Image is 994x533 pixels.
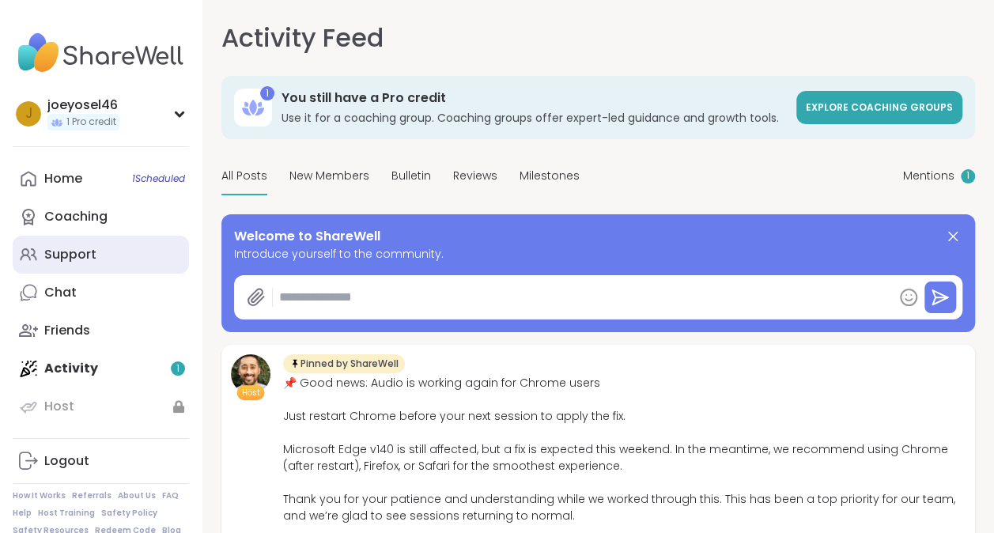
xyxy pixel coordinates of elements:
a: FAQ [162,490,179,501]
span: Reviews [453,168,497,184]
a: Chat [13,274,189,312]
div: Logout [44,452,89,470]
span: 1 [966,169,969,183]
div: Host [44,398,74,415]
a: Safety Policy [101,508,157,519]
span: 1 Pro credit [66,115,116,129]
div: Pinned by ShareWell [283,354,405,373]
a: Host Training [38,508,95,519]
a: Home1Scheduled [13,160,189,198]
span: 1 Scheduled [132,172,185,185]
span: All Posts [221,168,267,184]
a: Explore Coaching Groups [796,91,962,124]
a: Friends [13,312,189,350]
span: Welcome to ShareWell [234,227,380,246]
span: Explore Coaching Groups [806,100,953,114]
span: j [25,104,32,124]
a: Referrals [72,490,111,501]
a: About Us [118,490,156,501]
div: joeyosel46 [47,96,119,114]
a: Coaching [13,198,189,236]
h3: You still have a Pro credit [282,89,787,107]
img: ShareWell Nav Logo [13,25,189,81]
div: Coaching [44,208,108,225]
div: Friends [44,322,90,339]
a: Logout [13,442,189,480]
span: New Members [289,168,369,184]
h3: Use it for a coaching group. Coaching groups offer expert-led guidance and growth tools. [282,110,787,126]
div: 1 [260,86,274,100]
a: How It Works [13,490,66,501]
span: Bulletin [391,168,431,184]
a: Support [13,236,189,274]
a: Host [13,387,189,425]
span: Mentions [903,168,954,184]
img: brett [231,354,270,394]
div: Chat [44,284,77,301]
span: Host [242,387,260,399]
a: Help [13,508,32,519]
h1: Activity Feed [221,19,384,57]
span: Introduce yourself to the community. [234,246,962,263]
span: Milestones [520,168,580,184]
div: Home [44,170,82,187]
div: Support [44,246,96,263]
